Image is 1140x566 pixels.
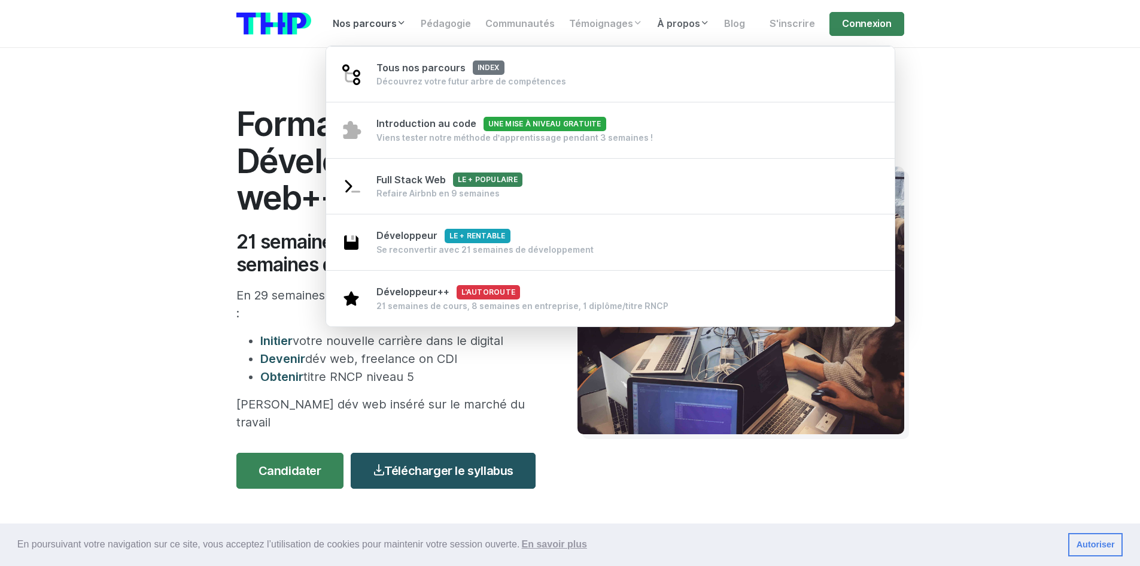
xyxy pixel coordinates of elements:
[376,174,522,186] span: Full Stack Web
[341,119,362,141] img: puzzle-4bde4084d90f9635442e68fcf97b7805.svg
[341,63,362,85] img: git-4-38d7f056ac829478e83c2c2dd81de47b.svg
[376,132,653,144] div: Viens tester notre méthode d’apprentissage pendant 3 semaines !
[260,334,293,348] span: Initier
[326,102,895,159] a: Introduction au codeUne mise à niveau gratuite Viens tester notre méthode d’apprentissage pendant...
[376,230,510,241] span: Développeur
[376,286,521,298] span: Développeur++
[829,12,904,36] a: Connexion
[260,352,305,366] span: Devenir
[17,535,1059,553] span: En poursuivant votre navigation sur ce site, vous acceptez l’utilisation de cookies pour mainteni...
[236,395,542,431] p: [PERSON_NAME] dév web inséré sur le marché du travail
[519,535,589,553] a: learn more about cookies
[484,117,606,131] span: Une mise à niveau gratuite
[457,285,521,299] span: L'autoroute
[341,175,362,197] img: terminal-92af89cfa8d47c02adae11eb3e7f907c.svg
[326,214,895,271] a: DéveloppeurLe + rentable Se reconvertir avec 21 semaines de développement
[717,12,752,36] a: Blog
[414,12,478,36] a: Pédagogie
[236,286,542,322] p: En 29 semaines de formation intensive, vous pourrez :
[236,13,311,35] img: logo
[1068,533,1123,557] a: dismiss cookie message
[326,270,895,326] a: Développeur++L'autoroute 21 semaines de cours, 8 semaines en entreprise, 1 diplôme/titre RNCP
[473,60,504,75] span: index
[236,105,542,216] h1: Formation Développeur-web++
[326,158,895,215] a: Full Stack WebLe + populaire Refaire Airbnb en 9 semaines
[376,244,594,256] div: Se reconvertir avec 21 semaines de développement
[453,172,522,187] span: Le + populaire
[351,453,536,489] a: Télécharger le syllabus
[445,229,510,243] span: Le + rentable
[236,231,542,277] h2: 21 semaines intenses et 8 semaines d'insertion pro
[376,300,668,312] div: 21 semaines de cours, 8 semaines en entreprise, 1 diplôme/titre RNCP
[326,46,895,103] a: Tous nos parcoursindex Découvrez votre futur arbre de compétences
[260,350,542,368] li: dév web, freelance on CDI
[341,287,362,309] img: star-1b1639e91352246008672c7d0108e8fd.svg
[236,453,343,489] a: Candidater
[260,332,542,350] li: votre nouvelle carrière dans le digital
[478,12,562,36] a: Communautés
[376,75,566,87] div: Découvrez votre futur arbre de compétences
[376,62,504,74] span: Tous nos parcours
[260,370,303,384] span: Obtenir
[341,232,362,253] img: save-2003ce5719e3e880618d2f866ea23079.svg
[376,118,606,129] span: Introduction au code
[376,187,522,199] div: Refaire Airbnb en 9 semaines
[326,12,414,36] a: Nos parcours
[762,12,822,36] a: S'inscrire
[562,12,650,36] a: Témoignages
[260,368,542,386] li: titre RNCP niveau 5
[650,12,717,36] a: À propos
